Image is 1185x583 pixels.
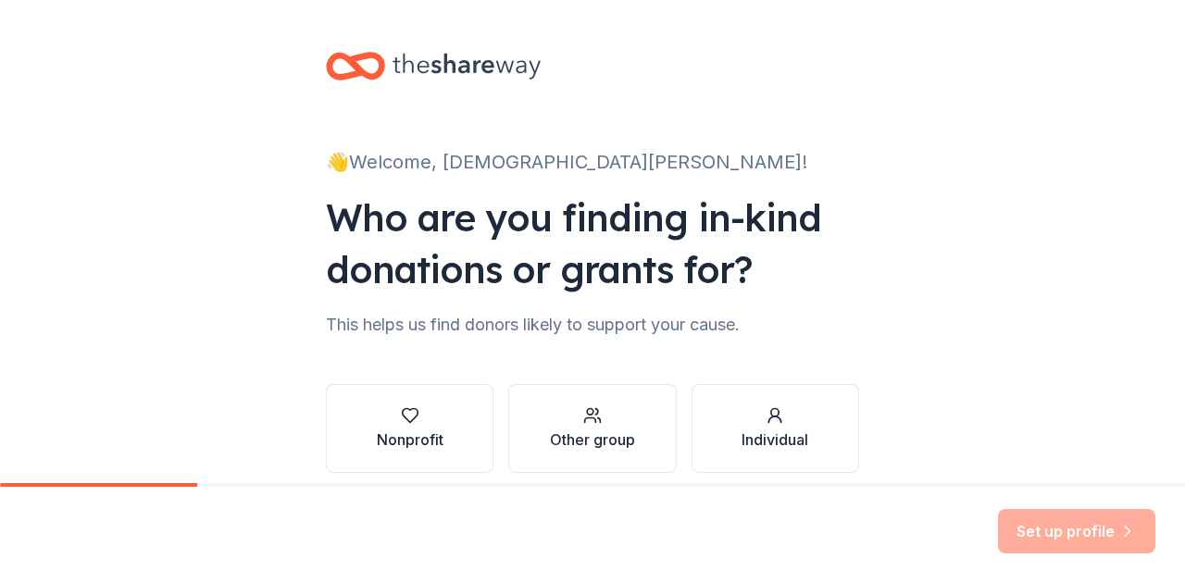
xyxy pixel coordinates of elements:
[742,428,808,451] div: Individual
[692,384,859,473] button: Individual
[550,428,635,451] div: Other group
[377,428,443,451] div: Nonprofit
[326,147,859,177] div: 👋 Welcome, [DEMOGRAPHIC_DATA][PERSON_NAME]!
[508,384,676,473] button: Other group
[326,310,859,340] div: This helps us find donors likely to support your cause.
[326,192,859,295] div: Who are you finding in-kind donations or grants for?
[326,384,493,473] button: Nonprofit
